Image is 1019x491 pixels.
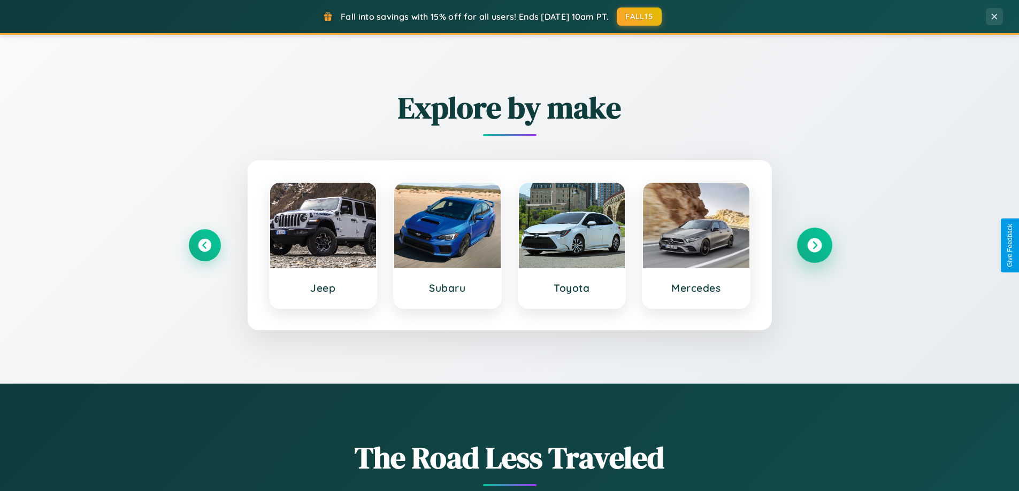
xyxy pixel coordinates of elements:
[341,11,609,22] span: Fall into savings with 15% off for all users! Ends [DATE] 10am PT.
[189,87,831,128] h2: Explore by make
[189,437,831,478] h1: The Road Less Traveled
[1006,224,1014,267] div: Give Feedback
[617,7,662,26] button: FALL15
[530,282,615,294] h3: Toyota
[281,282,366,294] h3: Jeep
[654,282,739,294] h3: Mercedes
[405,282,490,294] h3: Subaru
